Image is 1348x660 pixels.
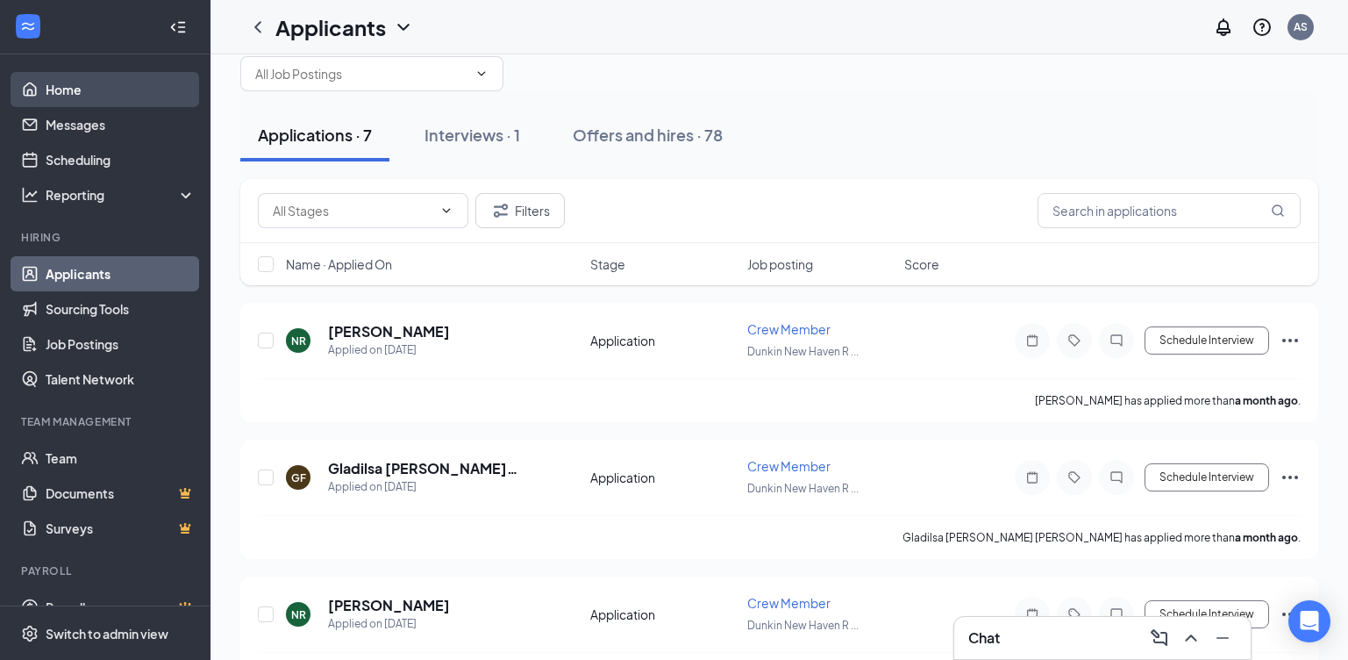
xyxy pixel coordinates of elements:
div: Reporting [46,186,196,204]
p: [PERSON_NAME] has applied more than . [1035,393,1301,408]
button: Minimize [1209,624,1237,652]
span: Dunkin New Haven R ... [747,345,859,358]
svg: Collapse [169,18,187,36]
svg: Tag [1064,470,1085,484]
span: Name · Applied On [286,255,392,273]
div: Payroll [21,563,192,578]
a: Messages [46,107,196,142]
div: Applications · 7 [258,124,372,146]
svg: Note [1022,607,1043,621]
svg: Minimize [1212,628,1233,649]
svg: WorkstreamLogo [19,18,37,35]
div: Applied on [DATE] [328,341,450,359]
svg: Tag [1064,607,1085,621]
div: NR [291,607,306,622]
a: PayrollCrown [46,590,196,625]
div: Application [590,332,737,349]
svg: ChatInactive [1106,607,1127,621]
button: Schedule Interview [1145,463,1269,491]
div: AS [1294,19,1308,34]
svg: ChevronDown [474,67,489,81]
svg: Filter [490,200,511,221]
div: Application [590,606,737,623]
span: Score [904,255,939,273]
svg: ChatInactive [1106,334,1127,348]
button: Schedule Interview [1145,600,1269,628]
a: Job Postings [46,326,196,362]
svg: ComposeMessage [1149,628,1170,649]
div: Hiring [21,230,192,245]
div: Application [590,469,737,486]
svg: ChevronUp [1180,628,1202,649]
a: DocumentsCrown [46,476,196,511]
svg: ChatInactive [1106,470,1127,484]
div: GF [291,470,306,485]
span: Crew Member [747,595,831,611]
h5: Gladilsa [PERSON_NAME] [PERSON_NAME] [328,459,543,478]
button: Filter Filters [475,193,565,228]
a: Home [46,72,196,107]
svg: Note [1022,470,1043,484]
a: Scheduling [46,142,196,177]
button: Schedule Interview [1145,326,1269,355]
span: Stage [590,255,625,273]
div: Switch to admin view [46,625,168,642]
svg: MagnifyingGlass [1271,204,1285,218]
input: All Job Postings [255,64,467,83]
svg: Notifications [1213,17,1234,38]
a: Sourcing Tools [46,291,196,326]
svg: Ellipses [1280,467,1301,488]
button: ComposeMessage [1145,624,1173,652]
svg: Settings [21,625,39,642]
svg: Analysis [21,186,39,204]
svg: Ellipses [1280,604,1301,625]
h5: [PERSON_NAME] [328,596,450,615]
svg: Ellipses [1280,330,1301,351]
span: Crew Member [747,458,831,474]
svg: ChevronDown [439,204,453,218]
span: Dunkin New Haven R ... [747,482,859,495]
svg: Note [1022,334,1043,348]
input: Search in applications [1038,193,1301,228]
b: a month ago [1235,531,1298,544]
div: Applied on [DATE] [328,478,543,496]
h3: Chat [968,628,1000,648]
div: Interviews · 1 [424,124,520,146]
svg: ChevronLeft [247,17,268,38]
b: a month ago [1235,394,1298,407]
div: Open Intercom Messenger [1288,600,1330,642]
button: ChevronUp [1177,624,1205,652]
svg: ChevronDown [393,17,414,38]
svg: QuestionInfo [1252,17,1273,38]
span: Dunkin New Haven R ... [747,619,859,632]
span: Job posting [747,255,813,273]
svg: Tag [1064,334,1085,348]
a: SurveysCrown [46,511,196,546]
input: All Stages [273,201,432,220]
a: Team [46,441,196,476]
div: NR [291,334,306,348]
h5: [PERSON_NAME] [328,322,450,341]
p: Gladilsa [PERSON_NAME] [PERSON_NAME] has applied more than . [902,530,1301,545]
span: Crew Member [747,321,831,337]
div: Offers and hires · 78 [573,124,723,146]
div: Team Management [21,414,192,429]
a: Talent Network [46,362,196,397]
a: Applicants [46,256,196,291]
h1: Applicants [275,12,386,42]
div: Applied on [DATE] [328,615,450,633]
